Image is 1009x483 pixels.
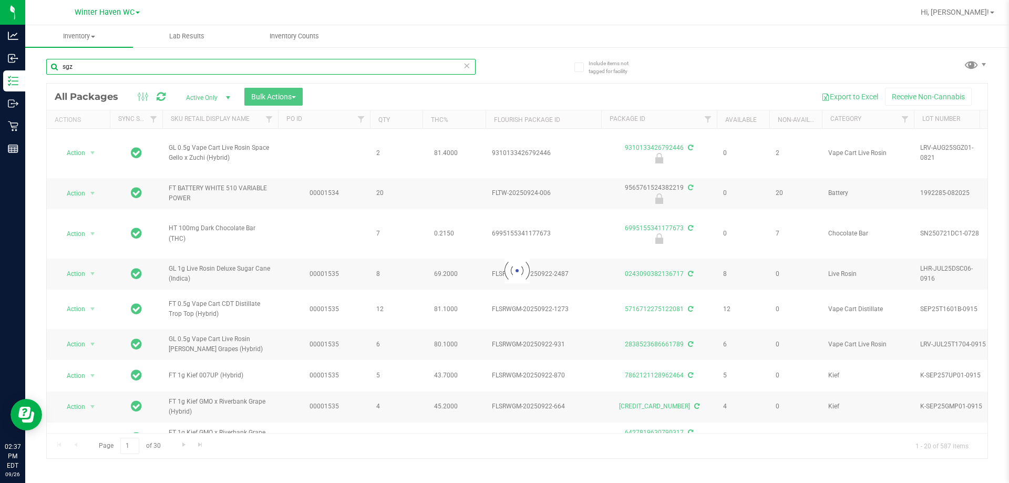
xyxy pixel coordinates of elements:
[241,25,348,47] a: Inventory Counts
[8,76,18,86] inline-svg: Inventory
[8,53,18,64] inline-svg: Inbound
[75,8,135,17] span: Winter Haven WC
[155,32,219,41] span: Lab Results
[133,25,241,47] a: Lab Results
[11,399,42,430] iframe: Resource center
[8,98,18,109] inline-svg: Outbound
[8,143,18,154] inline-svg: Reports
[25,32,133,41] span: Inventory
[589,59,641,75] span: Include items not tagged for facility
[5,442,20,470] p: 02:37 PM EDT
[46,59,476,75] input: Search Package ID, Item Name, SKU, Lot or Part Number...
[463,59,470,73] span: Clear
[5,470,20,478] p: 09/26
[921,8,989,16] span: Hi, [PERSON_NAME]!
[8,121,18,131] inline-svg: Retail
[255,32,333,41] span: Inventory Counts
[8,30,18,41] inline-svg: Analytics
[25,25,133,47] a: Inventory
